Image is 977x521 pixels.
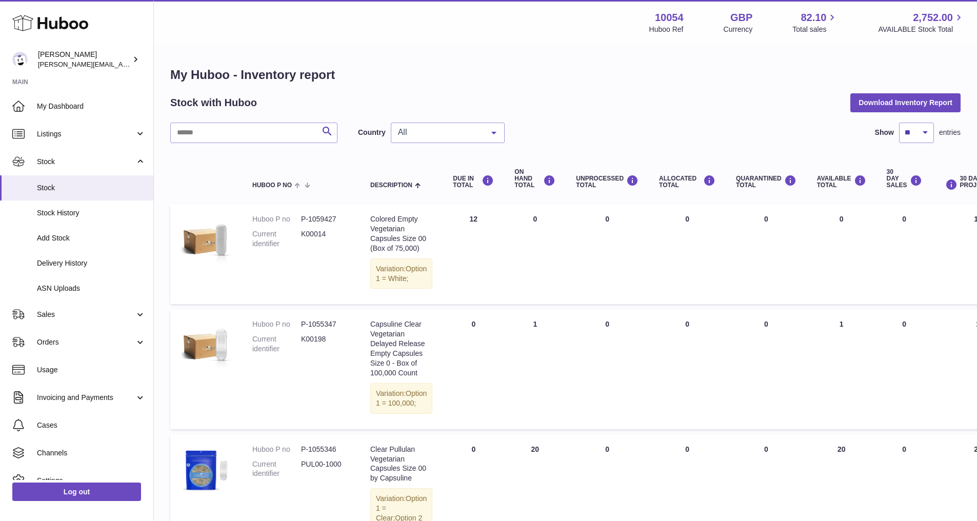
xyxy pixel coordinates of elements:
span: Cases [37,420,146,430]
div: Capsuline Clear Vegetarian Delayed Release Empty Capsules Size 0 - Box of 100,000 Count [370,319,432,377]
td: 0 [807,204,876,304]
span: Listings [37,129,135,139]
dt: Current identifier [252,334,301,354]
td: 0 [649,204,726,304]
h1: My Huboo - Inventory report [170,67,961,83]
div: UNPROCESSED Total [576,175,639,189]
span: 0 [764,320,768,328]
dt: Current identifier [252,459,301,479]
span: ASN Uploads [37,284,146,293]
div: 30 DAY SALES [887,169,922,189]
td: 0 [876,204,932,304]
span: Sales [37,310,135,319]
label: Country [358,128,386,137]
td: 0 [504,204,566,304]
dt: Huboo P no [252,445,301,454]
td: 0 [566,204,649,304]
dd: K00014 [301,229,350,249]
span: Settings [37,476,146,486]
div: DUE IN TOTAL [453,175,494,189]
label: Show [875,128,894,137]
td: 0 [566,309,649,429]
td: 0 [443,309,504,429]
dd: P-1055347 [301,319,350,329]
span: Stock [37,157,135,167]
span: My Dashboard [37,102,146,111]
dd: P-1055346 [301,445,350,454]
dd: K00198 [301,334,350,354]
span: All [395,127,484,137]
span: 0 [764,445,768,453]
span: Stock History [37,208,146,218]
span: Invoicing and Payments [37,393,135,403]
img: product image [181,319,232,371]
td: 0 [876,309,932,429]
span: Usage [37,365,146,375]
span: [PERSON_NAME][EMAIL_ADDRESS][DOMAIN_NAME] [38,60,206,68]
div: Clear Pullulan Vegetarian Capsules Size 00 by Capsuline [370,445,432,484]
strong: 10054 [655,11,684,25]
a: 82.10 Total sales [792,11,838,34]
dt: Current identifier [252,229,301,249]
span: Delivery History [37,258,146,268]
span: 2,752.00 [913,11,953,25]
span: Total sales [792,25,838,34]
div: AVAILABLE Total [817,175,866,189]
span: Option 1 = 100,000; [376,389,427,407]
img: product image [181,445,232,496]
span: Option 1 = White; [376,265,427,283]
strong: GBP [730,11,752,25]
a: 2,752.00 AVAILABLE Stock Total [878,11,965,34]
span: AVAILABLE Stock Total [878,25,965,34]
div: QUARANTINED Total [736,175,796,189]
span: Channels [37,448,146,458]
img: luz@capsuline.com [12,52,28,67]
h2: Stock with Huboo [170,96,257,110]
div: ON HAND Total [514,169,555,189]
span: entries [939,128,961,137]
span: Orders [37,337,135,347]
span: Stock [37,183,146,193]
span: Add Stock [37,233,146,243]
dd: P-1059427 [301,214,350,224]
td: 1 [504,309,566,429]
dd: PUL00-1000 [301,459,350,479]
span: Huboo P no [252,182,292,189]
a: Log out [12,483,141,501]
div: Variation: [370,383,432,414]
div: Huboo Ref [649,25,684,34]
div: Colored Empty Vegetarian Capsules Size 00 (Box of 75,000) [370,214,432,253]
div: Currency [724,25,753,34]
td: 12 [443,204,504,304]
td: 1 [807,309,876,429]
div: ALLOCATED Total [659,175,715,189]
div: Variation: [370,258,432,289]
div: [PERSON_NAME] [38,50,130,69]
td: 0 [649,309,726,429]
button: Download Inventory Report [850,93,961,112]
img: product image [181,214,232,266]
span: 82.10 [801,11,826,25]
dt: Huboo P no [252,214,301,224]
span: Description [370,182,412,189]
span: 0 [764,215,768,223]
dt: Huboo P no [252,319,301,329]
